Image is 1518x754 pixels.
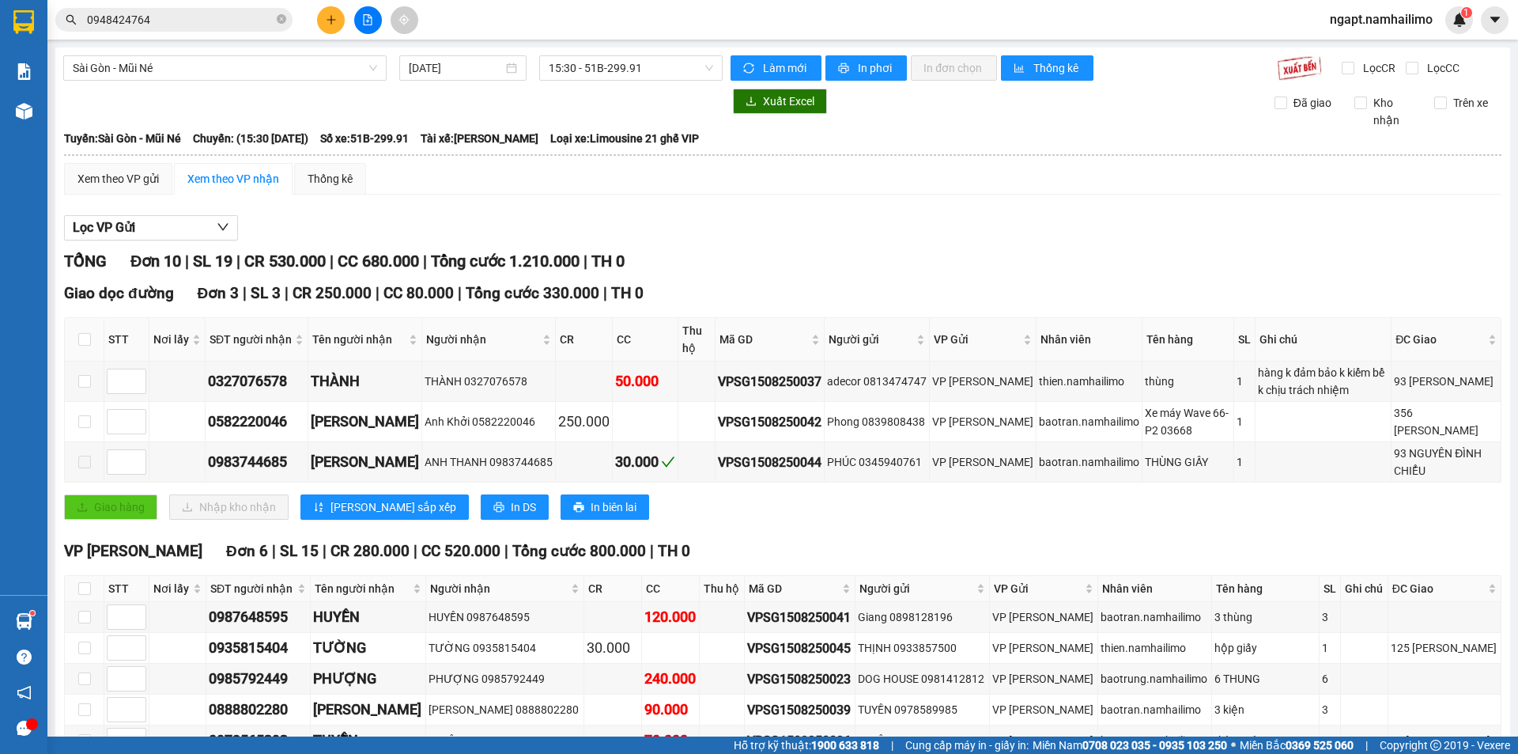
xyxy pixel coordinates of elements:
[1430,740,1441,751] span: copyright
[990,633,1098,664] td: VP Phạm Ngũ Lão
[153,580,190,597] span: Nơi lấy
[1322,732,1338,749] div: 1
[1256,318,1391,362] th: Ghi chú
[1365,737,1368,754] span: |
[747,731,852,751] div: VPSG1508250026
[745,695,855,726] td: VPSG1508250039
[504,542,508,560] span: |
[209,668,308,690] div: 0985792449
[994,580,1082,597] span: VP Gửi
[990,695,1098,726] td: VP Phạm Ngũ Lão
[87,11,274,28] input: Tìm tên, số ĐT hoặc mã đơn
[1461,7,1472,18] sup: 1
[1033,737,1227,754] span: Miền Nam
[285,284,289,302] span: |
[206,402,308,442] td: 0582220046
[236,252,240,271] span: |
[1452,13,1467,27] img: icon-new-feature
[311,411,419,433] div: [PERSON_NAME]
[206,362,308,402] td: 0327076578
[429,608,581,626] div: HUYỀN 0987648595
[550,130,699,147] span: Loại xe: Limousine 21 ghế VIP
[409,59,503,77] input: 15/08/2025
[313,668,423,690] div: PHƯỢNG
[209,606,308,628] div: 0987648595
[512,542,646,560] span: Tổng cước 800.000
[426,331,539,348] span: Người nhận
[330,498,456,516] span: [PERSON_NAME] sắp xếp
[992,701,1095,718] div: VP [PERSON_NAME]
[1214,608,1316,626] div: 3 thùng
[187,170,279,188] div: Xem theo VP nhận
[650,542,654,560] span: |
[587,637,639,659] div: 30.000
[990,602,1098,633] td: VP Phạm Ngũ Lão
[1214,732,1316,749] div: thùng xốp
[583,252,587,271] span: |
[243,284,247,302] span: |
[1258,364,1388,399] div: hàng k đảm bảo k kiểm bể k chịu trách nhiệm
[1391,639,1498,657] div: 125 [PERSON_NAME]
[1463,7,1469,18] span: 1
[1101,608,1209,626] div: baotran.namhailimo
[1101,639,1209,657] div: thien.namhailimo
[644,699,697,721] div: 90.000
[719,331,808,348] span: Mã GD
[1098,576,1212,602] th: Nhân viên
[1214,670,1316,688] div: 6 THUNG
[198,284,240,302] span: Đơn 3
[1039,373,1139,390] div: thien.namhailimo
[1367,94,1422,129] span: Kho nhận
[1317,9,1445,29] span: ngapt.namhailimo
[556,318,613,362] th: CR
[558,411,610,433] div: 250.000
[423,252,427,271] span: |
[1231,742,1236,748] span: ⚪️
[354,6,382,34] button: file-add
[990,664,1098,695] td: VP Phạm Ngũ Lão
[549,56,713,80] span: 15:30 - 51B-299.91
[210,580,294,597] span: SĐT người nhận
[1039,453,1139,471] div: baotran.namhailimo
[209,699,308,721] div: 0888802280
[313,606,423,628] div: HUYỀN
[1033,59,1081,77] span: Thống kê
[312,331,406,348] span: Tên người nhận
[930,362,1037,402] td: VP Phạm Ngũ Lão
[613,318,678,362] th: CC
[104,576,149,602] th: STT
[206,442,308,483] td: 0983744685
[825,55,907,81] button: printerIn phơi
[30,611,35,616] sup: 1
[64,215,238,241] button: Lọc VP Gửi
[308,362,422,402] td: THÀNH
[209,637,308,659] div: 0935815404
[747,700,852,720] div: VPSG1508250039
[615,451,675,473] div: 30.000
[13,10,34,34] img: logo-vxr
[429,732,581,749] div: TUYỀN 0972565393
[1001,55,1093,81] button: bar-chartThống kê
[311,451,419,473] div: [PERSON_NAME]
[308,402,422,442] td: Anh Khởi
[658,542,690,560] span: TH 0
[466,284,599,302] span: Tổng cước 330.000
[584,576,642,602] th: CR
[734,737,879,754] span: Hỗ trợ kỹ thuật:
[1145,453,1232,471] div: THÙNG GIẤY
[317,6,345,34] button: plus
[311,370,419,392] div: THÀNH
[330,252,334,271] span: |
[421,130,538,147] span: Tài xế: [PERSON_NAME]
[716,442,825,483] td: VPSG1508250044
[1082,739,1227,752] strong: 0708 023 035 - 0935 103 250
[206,695,311,726] td: 0888802280
[1322,670,1338,688] div: 6
[1421,59,1462,77] span: Lọc CC
[1341,576,1388,602] th: Ghi chú
[311,633,426,664] td: TƯỜNG
[1320,576,1341,602] th: SL
[1394,404,1498,439] div: 356 [PERSON_NAME]
[1357,59,1398,77] span: Lọc CR
[763,93,814,110] span: Xuất Excel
